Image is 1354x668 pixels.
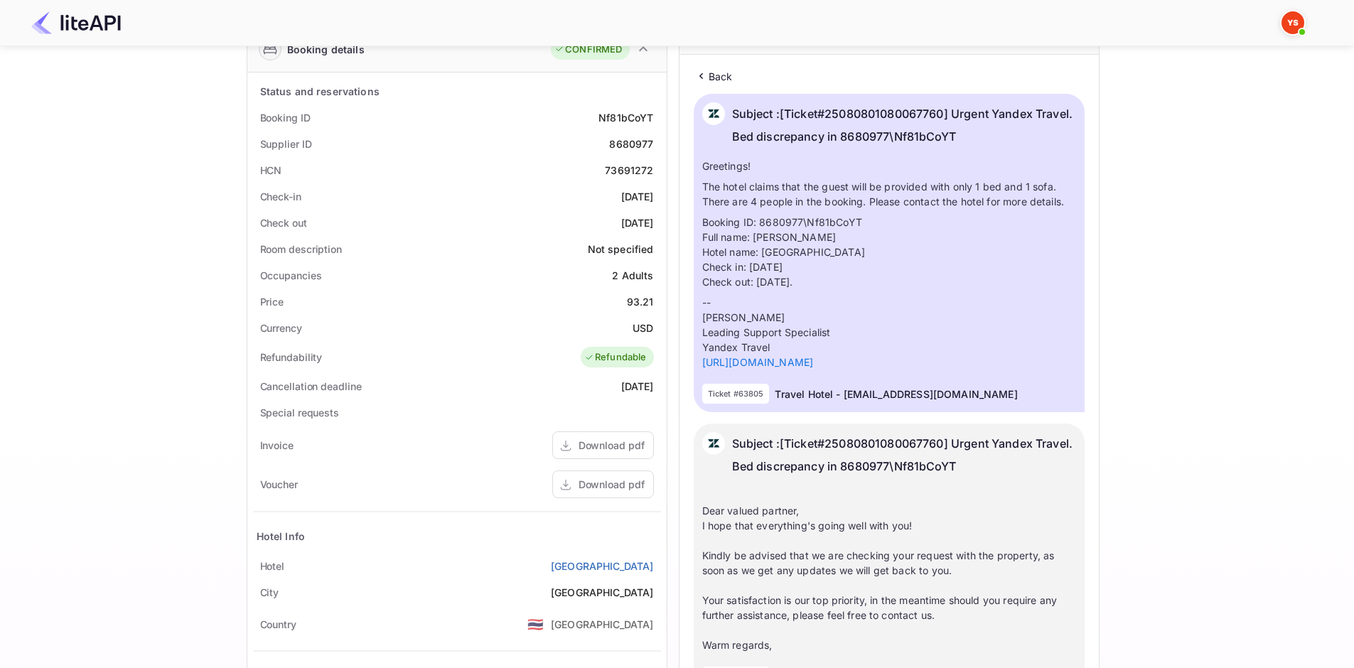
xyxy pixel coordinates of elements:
[702,356,814,368] a: [URL][DOMAIN_NAME]
[287,42,365,57] div: Booking details
[775,387,833,402] p: Travel Hotel
[702,488,1076,652] div: Dear valued partner, I hope that everything's going well with you! Kindly be advised that we are ...
[551,559,654,573] a: [GEOGRAPHIC_DATA]
[732,432,1076,478] p: Subject : [Ticket#25080801080067760] Urgent Yandex Travel. Bed discrepancy in 8680977\Nf81bCoYT
[260,163,282,178] div: HCN
[621,379,654,394] div: [DATE]
[621,215,654,230] div: [DATE]
[260,477,298,492] div: Voucher
[260,559,285,573] div: Hotel
[633,320,653,335] div: USD
[260,242,342,257] div: Room description
[260,438,294,453] div: Invoice
[584,350,647,365] div: Refundable
[605,163,653,178] div: 73691272
[588,242,654,257] div: Not specified
[257,529,306,544] div: Hotel Info
[702,179,1076,209] p: The hotel claims that the guest will be provided with only 1 bed and 1 sofa. There are 4 people i...
[260,617,296,632] div: Country
[260,189,301,204] div: Check-in
[612,268,653,283] div: 2 Adults
[702,295,1076,370] p: -- [PERSON_NAME] Leading Support Specialist Yandex Travel
[1282,11,1304,34] img: Yandex Support
[260,215,307,230] div: Check out
[836,387,1018,402] p: - [EMAIL_ADDRESS][DOMAIN_NAME]
[551,617,654,632] div: [GEOGRAPHIC_DATA]
[627,294,654,309] div: 93.21
[708,388,764,400] p: Ticket #63805
[260,268,322,283] div: Occupancies
[598,110,653,125] div: Nf81bCoYT
[260,84,380,99] div: Status and reservations
[260,350,323,365] div: Refundability
[709,69,733,84] p: Back
[702,158,1076,173] p: Greetings!
[260,136,312,151] div: Supplier ID
[702,215,1076,289] p: Booking ID: 8680977\Nf81bCoYT Full name: [PERSON_NAME] Hotel name: [GEOGRAPHIC_DATA] Check in: [D...
[702,432,725,455] img: AwvSTEc2VUhQAAAAAElFTkSuQmCC
[609,136,653,151] div: 8680977
[579,438,645,453] div: Download pdf
[554,43,622,57] div: CONFIRMED
[579,477,645,492] div: Download pdf
[260,294,284,309] div: Price
[527,611,544,637] span: United States
[31,11,121,34] img: LiteAPI Logo
[260,320,302,335] div: Currency
[732,102,1076,148] p: Subject : [Ticket#25080801080067760] Urgent Yandex Travel. Bed discrepancy in 8680977\Nf81bCoYT
[260,379,362,394] div: Cancellation deadline
[260,110,311,125] div: Booking ID
[260,405,339,420] div: Special requests
[551,585,654,600] div: [GEOGRAPHIC_DATA]
[621,189,654,204] div: [DATE]
[702,102,725,125] img: AwvSTEc2VUhQAAAAAElFTkSuQmCC
[260,585,279,600] div: City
